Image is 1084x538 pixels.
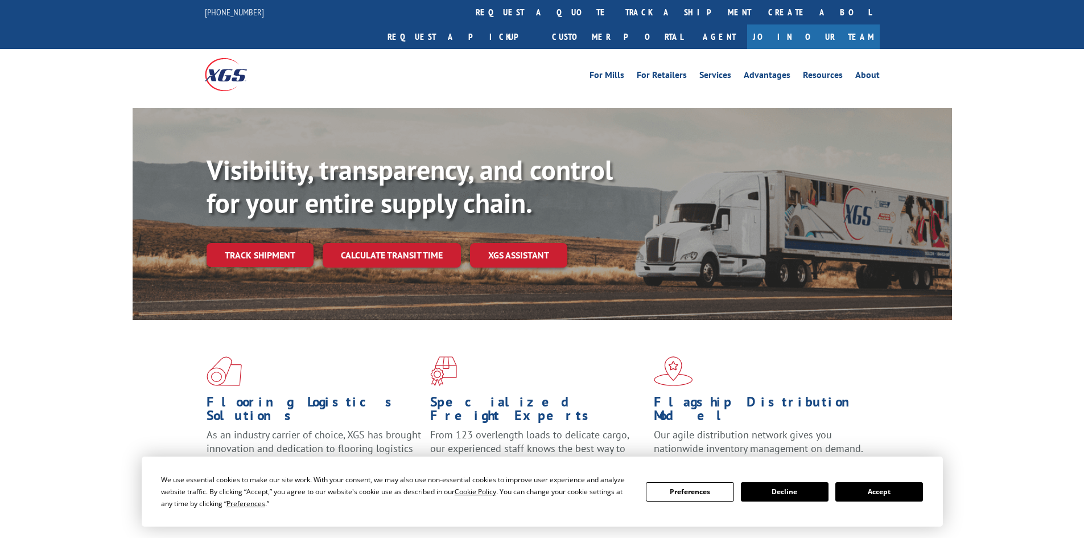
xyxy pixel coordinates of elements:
h1: Flooring Logistics Solutions [207,395,422,428]
a: Customer Portal [543,24,691,49]
a: Agent [691,24,747,49]
a: For Retailers [637,71,687,83]
a: For Mills [590,71,624,83]
a: Request a pickup [379,24,543,49]
img: xgs-icon-total-supply-chain-intelligence-red [207,356,242,386]
span: Cookie Policy [455,487,496,496]
button: Accept [835,482,923,502]
a: Join Our Team [747,24,880,49]
img: xgs-icon-focused-on-flooring-red [430,356,457,386]
a: Calculate transit time [323,243,461,268]
button: Decline [741,482,829,502]
a: Services [699,71,731,83]
b: Visibility, transparency, and control for your entire supply chain. [207,152,613,220]
a: About [855,71,880,83]
h1: Flagship Distribution Model [654,395,869,428]
div: We use essential cookies to make our site work. With your consent, we may also use non-essential ... [161,474,632,510]
span: As an industry carrier of choice, XGS has brought innovation and dedication to flooring logistics... [207,428,421,469]
div: Cookie Consent Prompt [142,457,943,527]
a: Resources [803,71,843,83]
img: xgs-icon-flagship-distribution-model-red [654,356,693,386]
span: Our agile distribution network gives you nationwide inventory management on demand. [654,428,863,455]
a: [PHONE_NUMBER] [205,6,264,18]
a: Advantages [744,71,790,83]
h1: Specialized Freight Experts [430,395,645,428]
p: From 123 overlength loads to delicate cargo, our experienced staff knows the best way to move you... [430,428,645,479]
a: XGS ASSISTANT [470,243,567,268]
span: Preferences [226,499,265,508]
a: Track shipment [207,243,314,267]
button: Preferences [646,482,733,502]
